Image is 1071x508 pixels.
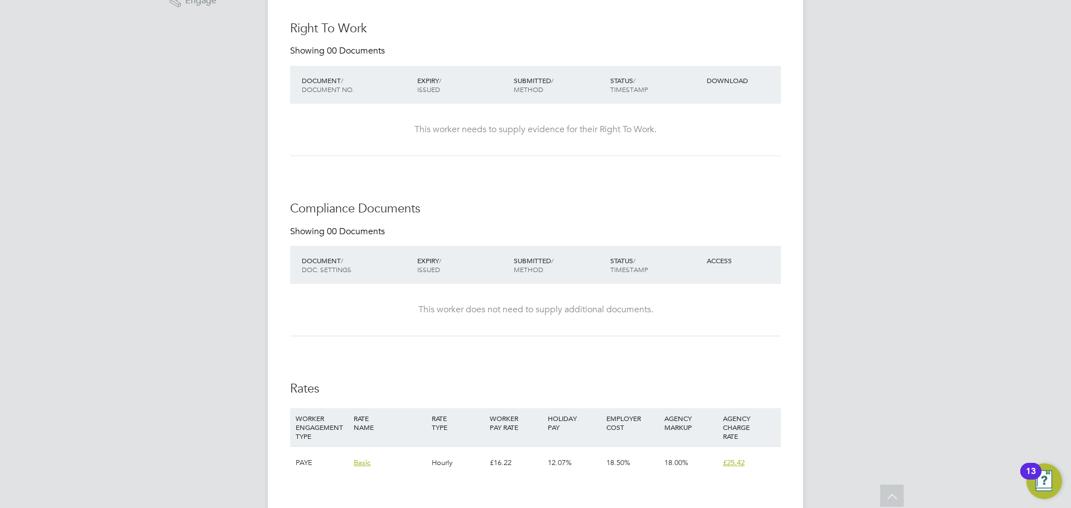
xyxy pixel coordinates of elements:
[351,408,428,437] div: RATE NAME
[723,458,745,467] span: £25.42
[1026,471,1036,486] div: 13
[633,256,635,265] span: /
[704,70,781,90] div: DOWNLOAD
[290,21,781,37] h3: Right To Work
[720,408,778,446] div: AGENCY CHARGE RATE
[301,124,770,136] div: This worker needs to supply evidence for their Right To Work.
[354,458,370,467] span: Basic
[604,408,662,437] div: EMPLOYER COST
[511,250,607,279] div: SUBMITTED
[417,265,440,274] span: ISSUED
[511,70,607,99] div: SUBMITTED
[341,76,343,85] span: /
[662,408,720,437] div: AGENCY MARKUP
[633,76,635,85] span: /
[290,45,387,57] div: Showing
[610,265,648,274] span: TIMESTAMP
[429,447,487,479] div: Hourly
[487,447,545,479] div: £16.22
[1026,463,1062,499] button: Open Resource Center, 13 new notifications
[548,458,572,467] span: 12.07%
[299,70,414,99] div: DOCUMENT
[290,381,781,397] h3: Rates
[417,85,440,94] span: ISSUED
[341,256,343,265] span: /
[429,408,487,437] div: RATE TYPE
[293,447,351,479] div: PAYE
[327,226,385,237] span: 00 Documents
[439,256,441,265] span: /
[664,458,688,467] span: 18.00%
[299,250,414,279] div: DOCUMENT
[514,85,543,94] span: METHOD
[439,76,441,85] span: /
[414,70,511,99] div: EXPIRY
[704,250,781,270] div: ACCESS
[302,265,351,274] span: DOC. SETTINGS
[293,408,351,446] div: WORKER ENGAGEMENT TYPE
[514,265,543,274] span: METHOD
[551,256,553,265] span: /
[487,408,545,437] div: WORKER PAY RATE
[290,201,781,217] h3: Compliance Documents
[607,250,704,279] div: STATUS
[551,76,553,85] span: /
[414,250,511,279] div: EXPIRY
[545,408,603,437] div: HOLIDAY PAY
[327,45,385,56] span: 00 Documents
[610,85,648,94] span: TIMESTAMP
[301,304,770,316] div: This worker does not need to supply additional documents.
[290,226,387,238] div: Showing
[302,85,354,94] span: DOCUMENT NO.
[607,70,704,99] div: STATUS
[606,458,630,467] span: 18.50%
